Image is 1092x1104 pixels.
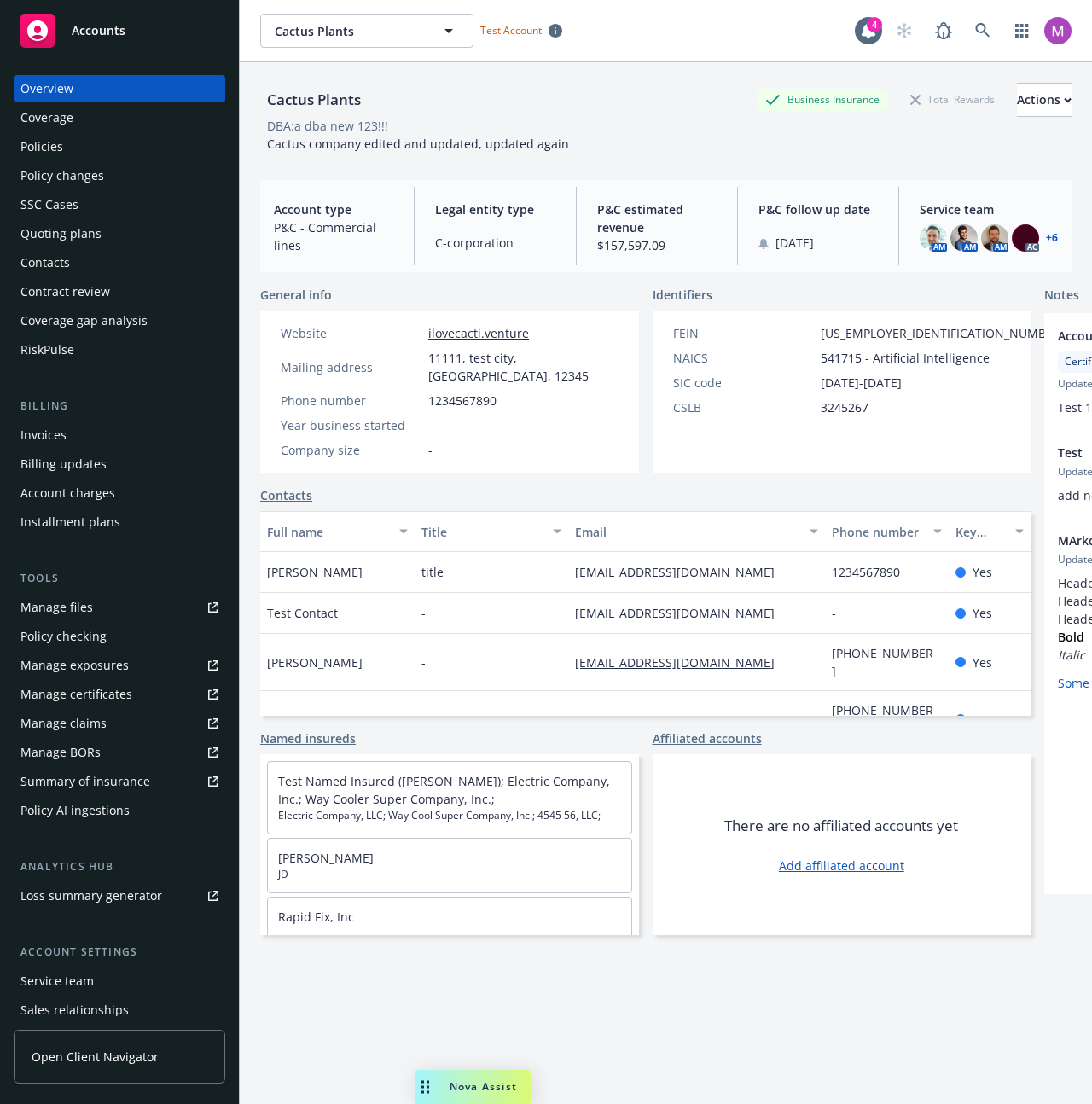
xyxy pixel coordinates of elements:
a: RiskPulse [14,336,225,363]
span: 541715 - Artificial Intelligence [821,349,990,367]
span: - [421,654,426,671]
div: Loss summary generator [20,882,162,909]
div: Manage BORs [20,739,101,766]
a: Search [966,14,1000,48]
span: Accounts [72,24,125,38]
span: - [428,416,433,434]
a: Loss summary generator [14,882,225,909]
div: 4 [867,17,882,32]
span: Yes [973,604,992,622]
a: Summary of insurance [14,768,225,795]
div: CSLB [673,398,814,416]
div: Account charges [20,479,115,507]
a: Named insureds [260,729,356,747]
div: Website [281,324,421,342]
div: Contacts [20,249,70,276]
a: Account charges [14,479,225,507]
a: Manage BORs [14,739,225,766]
a: Manage exposures [14,652,225,679]
button: Title [415,511,569,552]
a: Service team [14,967,225,995]
a: [EMAIL_ADDRESS][DOMAIN_NAME] [575,654,788,671]
span: [PERSON_NAME] [267,654,363,671]
a: Manage files [14,594,225,621]
button: Actions [1017,83,1072,117]
div: DBA: a dba new 123!!! [267,117,388,135]
span: 11111, test city, [GEOGRAPHIC_DATA], 12345 [428,349,619,385]
div: Manage certificates [20,681,132,708]
span: Cactus company edited and updated, updated again [267,136,569,152]
a: SSC Cases [14,191,225,218]
span: There are no affiliated accounts yet [724,816,958,836]
a: [EMAIL_ADDRESS][DOMAIN_NAME] [575,605,788,621]
div: Year business started [281,416,421,434]
a: Add affiliated account [779,857,904,874]
div: Phone number [832,523,922,541]
a: [EMAIL_ADDRESS][DOMAIN_NAME] [575,712,788,728]
a: Contacts [260,486,312,504]
span: [PERSON_NAME] [267,563,363,581]
span: C-corporation [435,234,555,252]
em: Italic [1058,647,1085,663]
a: Contract review [14,278,225,305]
div: Sales relationships [20,997,129,1024]
a: Switch app [1005,14,1039,48]
div: SIC code [673,374,814,392]
div: Policy changes [20,162,104,189]
a: [PHONE_NUMBER] [832,645,933,679]
div: Overview [20,75,73,102]
a: Coverage gap analysis [14,307,225,334]
img: photo [981,224,1008,252]
div: Summary of insurance [20,768,150,795]
a: Billing updates [14,450,225,478]
span: Open Client Navigator [32,1048,159,1066]
div: Mailing address [281,358,421,376]
a: ilovecacti.venture [428,325,529,341]
div: SSC Cases [20,191,78,218]
span: Legal entity type [435,200,555,218]
span: Yes [973,654,992,671]
img: photo [920,224,947,252]
span: 1234567890 [428,392,497,410]
div: Full name [267,523,389,541]
span: Test Account [480,23,542,38]
a: Installment plans [14,508,225,536]
span: Identifiers [653,286,712,304]
button: Email [568,511,825,552]
span: - [428,441,433,459]
span: Test Account [473,21,569,39]
div: Drag to move [415,1070,436,1104]
div: Policies [20,133,63,160]
span: [PERSON_NAME] [267,711,363,729]
div: Manage claims [20,710,107,737]
span: P&C follow up date [758,200,878,218]
div: Quoting plans [20,220,102,247]
button: Full name [260,511,415,552]
span: $157,597.09 [597,236,717,254]
button: Key contact [949,511,1031,552]
a: Affiliated accounts [653,729,762,747]
span: P&C estimated revenue [597,200,717,236]
button: Cactus Plants [260,14,473,48]
strong: Bold [1058,629,1084,645]
span: Notes [1044,286,1079,306]
a: [PHONE_NUMBER] [832,702,933,736]
a: Policy checking [14,623,225,650]
span: - [421,711,426,729]
a: Manage claims [14,710,225,737]
a: Accounts [14,7,225,55]
span: Yes [973,711,992,729]
span: 3245267 [821,398,868,416]
div: Analytics hub [14,858,225,875]
a: Report a Bug [926,14,961,48]
span: Yes [973,563,992,581]
span: Electric Company, LLC; Way Cool Super Company, Inc.; 4545 56, LLC; [278,808,621,823]
span: - [421,604,426,622]
span: [DATE]-[DATE] [821,374,902,392]
a: Invoices [14,421,225,449]
div: RiskPulse [20,336,74,363]
a: Coverage [14,104,225,131]
a: Manage certificates [14,681,225,708]
span: Nova Assist [450,1079,517,1094]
